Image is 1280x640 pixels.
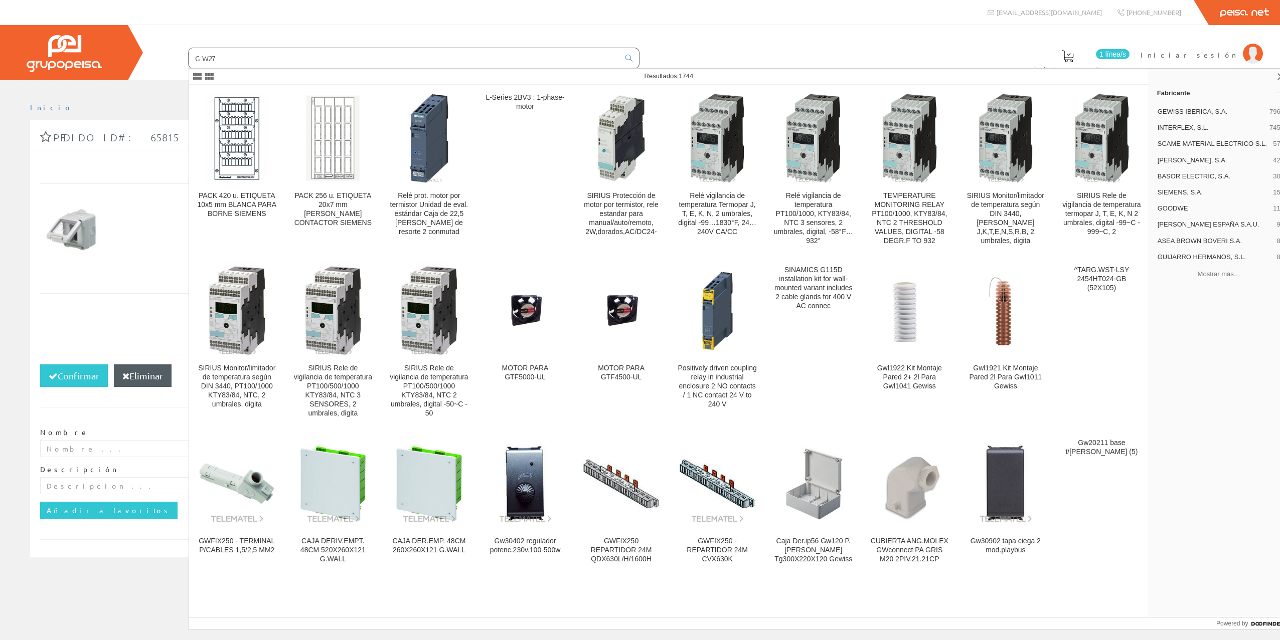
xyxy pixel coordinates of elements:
div: PACK 420 u. ETIQUETA 10x5 mm BLANCA PARA BORNE SIEMENS [197,191,277,219]
a: MOTOR PARA GTF4500-UL MOTOR PARA GTF4500-UL [573,258,669,430]
div: GWFIX250 - REPARTIDOR 24M CVX630K [678,537,757,564]
a: GWFIX250 - REPARTIDOR 24M CVX630K GWFIX250 - REPARTIDOR 24M CVX630K [670,431,765,575]
a: ^TARG.WST-LSY 2454HT024-GB (52X105) [1054,258,1150,430]
span: 57 [1273,139,1280,148]
a: SIRIUS Rele de vigilancia de temperatura PT100/500/1000 KTY83/84, NTC 3 SENSORES, 2 umbrales, dig... [285,258,381,430]
a: GWFIX250 - TERMINAL P/CABLES 1,5/2,5 MM2 GWFIX250 - TERMINAL P/CABLES 1,5/2,5 MM2 [189,431,285,575]
span: Pedido actual [1034,64,1102,74]
label: Descripción [40,465,118,475]
span: 9 [1276,220,1280,229]
a: CUBIERTA ANG.MOLEX GWconnect PA GRIS M20 2PIV.21.21CP CUBIERTA ANG.MOLEX GWconnect PA GRIS M20 2P... [862,431,957,575]
a: SIRIUS Monitor/limitador de temperatura según DIN 3440, PT100/1000 KTY83/84, NTC, 2 umbrales, dig... [189,258,285,430]
img: PACK 256 u. ETIQUETA 20x7 mm BLANCA CONTACTOR SIEMENS [303,93,363,183]
a: Positively driven coupling relay in industrial enclosure 2 NO contacts / 1 NC contact 24 V to 240... [670,258,765,430]
div: Gwl1921 Kit Montaje Pared 2l Para Gwl1011 Gewiss [966,364,1046,391]
a: Gwl1921 Kit Montaje Pared 2l Para Gwl1011 Gewiss Gwl1921 Kit Montaje Pared 2l Para Gwl1011 Gewiss [958,258,1054,430]
span: SCAME MATERIAL ELECTRICO S.L. [1158,139,1269,148]
span: ASEA BROWN BOVERI S.A. [1158,237,1273,246]
img: GWFIX250 - REPARTIDOR 24M CVX630K [678,444,757,524]
a: SIRIUS Rele de vigilancia de temperatura termopar J, T, E, K, N 2 umbrales, digital -99~C - 999~C... [1054,85,1150,257]
img: Positively driven coupling relay in industrial enclosure 2 NO contacts / 1 NC contact 24 V to 240 V [678,271,757,351]
img: SIRIUS Rele de vigilancia de temperatura PT100/500/1000 KTY83/84, NTC 3 SENSORES, 2 umbrales, digita [304,266,362,356]
img: SIRIUS Rele de vigilancia de temperatura PT100/500/1000 KTY83/84, NTC 2 umbrales, digital -50~C - 50 [400,266,457,356]
div: Relé prot. motor por termistor Unidad de eval. estándar Caja de 22,5 [PERSON_NAME] de resorte 2 c... [389,191,469,237]
img: GWFIX250 - TERMINAL P/CABLES 1,5/2,5 MM2 [197,444,277,524]
a: Gw20211 base t/[PERSON_NAME] (5) [1054,431,1150,575]
span: INTERFLEX, S.L. [1158,123,1265,132]
img: SIRIUS Protección de motor por termistor, rele estandar para manual/auto/remoto, 2W,dorados,AC/DC24- [595,93,647,183]
a: PACK 420 u. ETIQUETA 10x5 mm BLANCA PARA BORNE SIEMENS PACK 420 u. ETIQUETA 10x5 mm BLANCA PARA B... [189,85,285,257]
input: Añadir a favoritos [40,502,178,519]
a: SIRIUS Monitor/limitador de temperatura según DIN 3440, termopar J,K,T,E,N,S,R,B, 2 umbrales, dig... [958,85,1054,257]
div: CAJA DER.EMP. 48CM 260X260X121 G.WALL [389,537,469,555]
img: MOTOR PARA GTF5000-UL [486,271,565,351]
img: SIRIUS Monitor/limitador de temperatura según DIN 3440, termopar J,K,T,E,N,S,R,B, 2 umbrales, digita [978,93,1034,183]
div: SIRIUS Rele de vigilancia de temperatura PT100/500/1000 KTY83/84, NTC 2 umbrales, digital -50~C - 50 [389,364,469,418]
span: 1744 [679,72,693,80]
a: L-Series 2BV3 : 1-phase-motor [477,85,573,257]
span: [PERSON_NAME] ESPAÑA S.A.U. [1158,220,1273,229]
span: 30 [1273,172,1280,181]
a: Gw30402 regulador potenc.230v.100-500w Gw30402 regulador potenc.230v.100-500w [477,431,573,575]
img: Foto artículo CAJA MEC. SUP. SYSTEM 1M IP55 (120.39473684211x150) [44,194,104,269]
img: Grupo Peisa [27,35,102,72]
div: Gwl1922 Kit Montaje Pared 2+ 2l Para Gwl1041 Gewiss [870,364,949,391]
a: PACK 256 u. ETIQUETA 20x7 mm BLANCA CONTACTOR SIEMENS PACK 256 u. ETIQUETA 20x7 mm [PERSON_NAME] ... [285,85,381,257]
span: 1 línea/s [1096,49,1130,59]
div: ^TARG.WST-LSY 2454HT024-GB (52X105) [1062,266,1142,293]
span: 8 [1276,237,1280,246]
img: Relé prot. motor por termistor Unidad de eval. estándar Caja de 22,5 mm Bornes de resorte 2 conmutad [409,93,449,183]
a: CAJA DER.EMP. 48CM 260X260X121 G.WALL CAJA DER.EMP. 48CM 260X260X121 G.WALL [381,431,477,575]
span: BASOR ELECTRIC, S.A. [1158,172,1269,181]
span: [EMAIL_ADDRESS][DOMAIN_NAME] [997,8,1102,17]
button: Confirmar [40,364,108,387]
div: L-Series 2BV3 : 1-phase-motor [486,93,565,111]
img: Gw30402 regulador potenc.230v.100-500w [486,444,565,524]
img: GWFIX250 REPARTIDOR 24M QDX630L/H/1600H [581,444,661,524]
a: Relé prot. motor por termistor Unidad de eval. estándar Caja de 22,5 mm Bornes de resorte 2 conmu... [381,85,477,257]
a: CAJA DERIV.EMPT. 48CM 520X260X121 G.WALL CAJA DERIV.EMPT. 48CM 520X260X121 G.WALL [285,431,381,575]
span: 15 [1273,188,1280,197]
span: SIEMENS, S.A. [1158,188,1269,197]
a: TEMPERATURE MONITORING RELAY PT100/1000, KTY83/84, NTC 2 THRESHOLD VALUES, DIGITAL -58 DEGR.F TO ... [862,85,957,257]
span: Pedido ID#: 65815 | [DATE] 19:11:59 | Cliente Invitado 1753654700 (1753654700) [53,131,609,143]
div: SIRIUS Monitor/limitador de temperatura según DIN 3440, PT100/1000 KTY83/84, NTC, 2 umbrales, digita [197,364,277,409]
img: CUBIERTA ANG.MOLEX GWconnect PA GRIS M20 2PIV.21.21CP [870,442,949,525]
span: Powered by [1216,619,1248,628]
div: CUBIERTA ANG.MOLEX GWconnect PA GRIS M20 2PIV.21.21CP [870,537,949,564]
span: [PERSON_NAME], S.A. [1158,156,1269,165]
img: Gwl1921 Kit Montaje Pared 2l Para Gwl1011 Gewiss [966,269,1046,353]
img: PACK 420 u. ETIQUETA 10x5 mm BLANCA PARA BORNE SIEMENS [202,93,271,183]
div: SIRIUS Rele de vigilancia de temperatura PT100/500/1000 KTY83/84, NTC 3 SENSORES, 2 umbrales, digita [293,364,373,418]
div: Gw30902 tapa ciega 2 mod.playbus [966,537,1046,555]
div: SIRIUS Protección de motor por termistor, rele estandar para manual/auto/remoto, 2W,dorados,AC/DC24- [581,191,661,237]
span: GEWISS IBERICA, S.A. [1158,107,1265,116]
button: Eliminar [114,364,172,387]
a: GWFIX250 REPARTIDOR 24M QDX630L/H/1600H GWFIX250 REPARTIDOR 24M QDX630L/H/1600H [573,431,669,575]
img: TEMPERATURE MONITORING RELAY PT100/1000, KTY83/84, NTC 2 THRESHOLD VALUES, DIGITAL -58 DEGR.F TO 932 [882,93,937,183]
div: SINAMICS G115D installation kit for wall-mounted variant includes 2 cable glands for 400 V AC connec [773,266,853,311]
div: Caja Der.ip56 Gw120 P.[PERSON_NAME] Tg300X220X120 Gewiss [773,537,853,564]
div: PACK 256 u. ETIQUETA 20x7 mm [PERSON_NAME] CONTACTOR SIEMENS [293,191,373,228]
img: Gw30902 tapa ciega 2 mod.playbus [966,444,1046,524]
a: SIRIUS Protección de motor por termistor, rele estandar para manual/auto/remoto, 2W,dorados,AC/DC... [573,85,669,257]
a: Inicio [30,103,73,112]
div: MOTOR PARA GTF5000-UL [486,364,565,382]
a: Iniciar sesión [1141,42,1263,51]
div: SIRIUS Rele de vigilancia de temperatura termopar J, T, E, K, N 2 umbrales, digital -99~C - 999~C, 2 [1062,191,1142,237]
div: SIRIUS Monitor/limitador de temperatura según DIN 3440, [PERSON_NAME] J,K,T,E,N,S,R,B, 2 umbrales... [966,191,1046,246]
label: Nombre [40,428,89,438]
div: Total pedido: Total líneas: [40,293,1240,354]
img: Relé vigilancia de temperatura Termopar J, T, E, K, N, 2 umbrales, digital -99…1830°F, 24…240V CA/CC [690,93,745,183]
img: Relé vigilancia de temperatura PT100/1000, KTY83/84, NTC 3 sensores, 2 umbrales, digital, -58°F…932° [785,93,841,183]
div: Positively driven coupling relay in industrial enclosure 2 NO contacts / 1 NC contact 24 V to 240 V [678,364,757,409]
span: Iniciar sesión [1141,50,1238,60]
span: GUIJARRO HERMANOS, S.L. [1158,253,1273,262]
span: GOODWE [1158,204,1269,213]
span: 42 [1273,156,1280,165]
div: Gw20211 base t/[PERSON_NAME] (5) [1062,439,1142,457]
a: MOTOR PARA GTF5000-UL MOTOR PARA GTF5000-UL [477,258,573,430]
a: Relé vigilancia de temperatura PT100/1000, KTY83/84, NTC 3 sensores, 2 umbrales, digital, -58°F…9... [765,85,861,257]
div: Relé vigilancia de temperatura PT100/1000, KTY83/84, NTC 3 sensores, 2 umbrales, digital, -58°F…932° [773,191,853,246]
img: SIRIUS Monitor/limitador de temperatura según DIN 3440, PT100/1000 KTY83/84, NTC, 2 umbrales, digita [208,266,265,356]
